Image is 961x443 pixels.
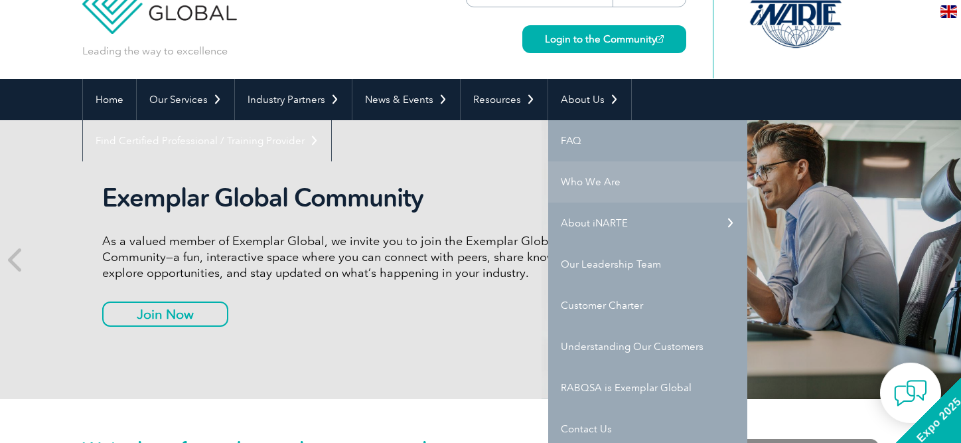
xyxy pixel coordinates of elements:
a: Who We Are [548,161,747,203]
a: Our Leadership Team [548,244,747,285]
img: open_square.png [656,35,664,43]
a: News & Events [352,79,460,120]
a: Home [83,79,136,120]
img: en [940,5,957,18]
a: Industry Partners [235,79,352,120]
p: As a valued member of Exemplar Global, we invite you to join the Exemplar Global Community—a fun,... [102,233,600,281]
a: FAQ [548,120,747,161]
a: Resources [461,79,548,120]
a: Login to the Community [522,25,686,53]
a: Find Certified Professional / Training Provider [83,120,331,161]
a: About Us [548,79,631,120]
img: contact-chat.png [894,377,927,410]
h2: Exemplar Global Community [102,183,600,213]
a: Our Services [137,79,234,120]
a: RABQSA is Exemplar Global [548,367,747,408]
a: About iNARTE [548,203,747,244]
a: Understanding Our Customers [548,326,747,367]
a: Customer Charter [548,285,747,326]
a: Join Now [102,302,228,327]
p: Leading the way to excellence [82,44,228,58]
